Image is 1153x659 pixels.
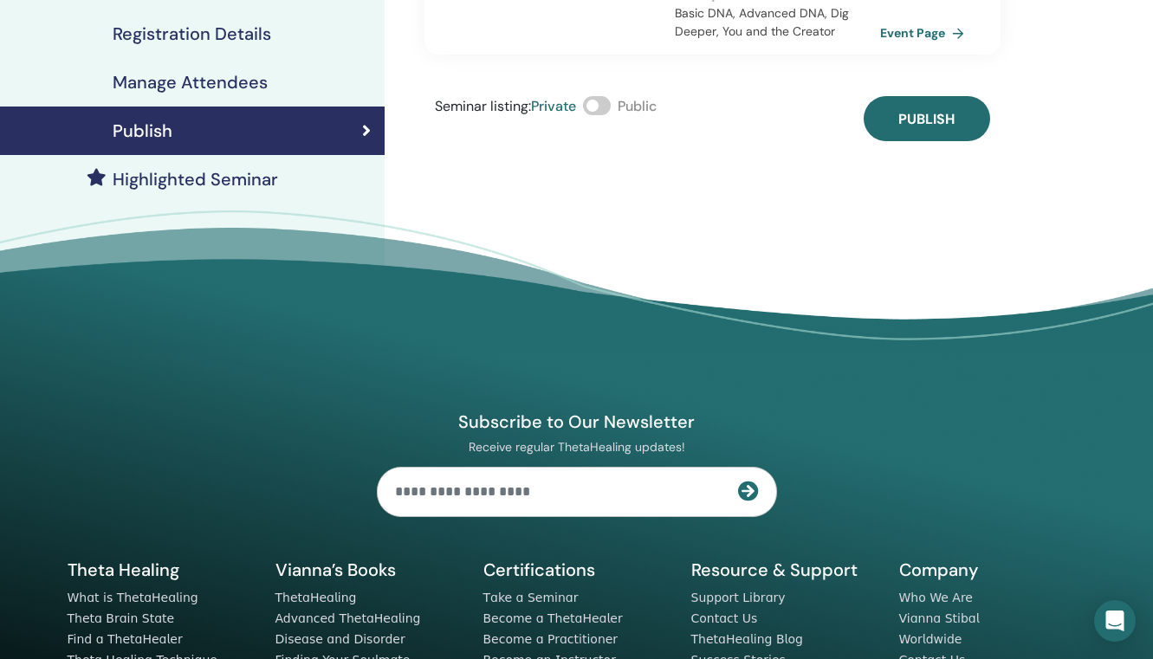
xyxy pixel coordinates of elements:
h5: Company [899,559,1086,581]
a: Worldwide [899,632,962,646]
a: Event Page [880,20,971,46]
a: What is ThetaHealing [68,591,198,604]
a: Become a Practitioner [483,632,619,646]
a: Theta Brain State [68,611,175,625]
span: Private [531,97,576,115]
h4: Registration Details [113,23,271,44]
span: Publish [898,110,955,128]
h4: Publish [113,120,172,141]
a: Find a ThetaHealer [68,632,183,646]
a: Disease and Disorder [275,632,405,646]
h5: Theta Healing [68,559,255,581]
div: Open Intercom Messenger [1094,600,1136,642]
p: Basic DNA, Advanced DNA, Dig Deeper, You and the Creator [675,4,880,41]
a: Support Library [691,591,786,604]
a: Vianna Stibal [899,611,980,625]
h5: Resource & Support [691,559,878,581]
a: ThetaHealing [275,591,357,604]
h4: Manage Attendees [113,72,268,93]
a: Who We Are [899,591,973,604]
h5: Vianna’s Books [275,559,463,581]
h4: Subscribe to Our Newsletter [377,410,777,433]
a: ThetaHealing Blog [691,632,803,646]
span: Public [618,97,657,115]
h4: Highlighted Seminar [113,169,278,190]
a: Contact Us [691,611,758,625]
span: Seminar listing : [435,97,531,115]
p: Receive regular ThetaHealing updates! [377,439,777,455]
h5: Certifications [483,559,670,581]
a: Advanced ThetaHealing [275,611,421,625]
a: Become a ThetaHealer [483,611,623,625]
button: Publish [864,96,990,141]
a: Take a Seminar [483,591,579,604]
